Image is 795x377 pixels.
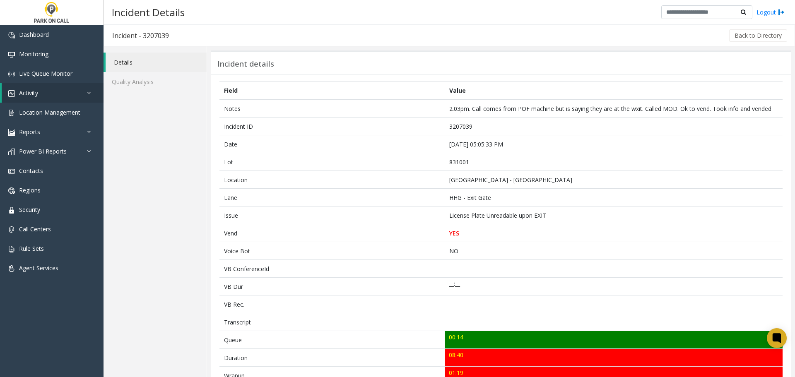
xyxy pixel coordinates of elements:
[445,278,783,295] td: __:__
[219,260,445,278] td: VB ConferenceId
[445,118,783,135] td: 3207039
[219,295,445,313] td: VB Rec.
[219,153,445,171] td: Lot
[8,207,15,214] img: 'icon'
[8,90,15,97] img: 'icon'
[219,171,445,189] td: Location
[19,128,40,136] span: Reports
[8,149,15,155] img: 'icon'
[219,313,445,331] td: Transcript
[445,349,783,367] td: 08:40
[19,31,49,38] span: Dashboard
[219,349,445,367] td: Duration
[19,264,58,272] span: Agent Services
[19,70,72,77] span: Live Queue Monitor
[445,135,783,153] td: [DATE] 05:05:33 PM
[449,247,778,255] p: NO
[729,29,787,42] button: Back to Directory
[219,331,445,349] td: Queue
[106,53,207,72] a: Details
[219,242,445,260] td: Voice Bot
[8,71,15,77] img: 'icon'
[445,171,783,189] td: [GEOGRAPHIC_DATA] - [GEOGRAPHIC_DATA]
[449,229,778,238] p: YES
[445,207,783,224] td: License Plate Unreadable upon EXIT
[8,32,15,38] img: 'icon'
[19,186,41,194] span: Regions
[219,278,445,295] td: VB Dur
[8,51,15,58] img: 'icon'
[19,108,80,116] span: Location Management
[8,129,15,136] img: 'icon'
[19,89,38,97] span: Activity
[8,110,15,116] img: 'icon'
[219,135,445,153] td: Date
[756,8,785,17] a: Logout
[8,168,15,175] img: 'icon'
[8,226,15,233] img: 'icon'
[445,331,783,349] td: 00:14
[19,167,43,175] span: Contacts
[219,99,445,118] td: Notes
[108,2,189,22] h3: Incident Details
[8,187,15,194] img: 'icon'
[8,246,15,252] img: 'icon'
[104,72,207,91] a: Quality Analysis
[19,206,40,214] span: Security
[8,265,15,272] img: 'icon'
[219,189,445,207] td: Lane
[445,153,783,171] td: 831001
[19,50,48,58] span: Monitoring
[217,60,274,69] h3: Incident details
[104,26,177,45] h3: Incident - 3207039
[19,245,44,252] span: Rule Sets
[778,8,785,17] img: logout
[445,99,783,118] td: 2.03pm. Call comes from POF machine but is saying they are at the wxit. Called MOD. Ok to vend. T...
[219,224,445,242] td: Vend
[219,207,445,224] td: Issue
[219,82,445,100] th: Field
[19,225,51,233] span: Call Centers
[19,147,67,155] span: Power BI Reports
[2,83,104,103] a: Activity
[219,118,445,135] td: Incident ID
[445,82,783,100] th: Value
[445,189,783,207] td: HHG - Exit Gate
